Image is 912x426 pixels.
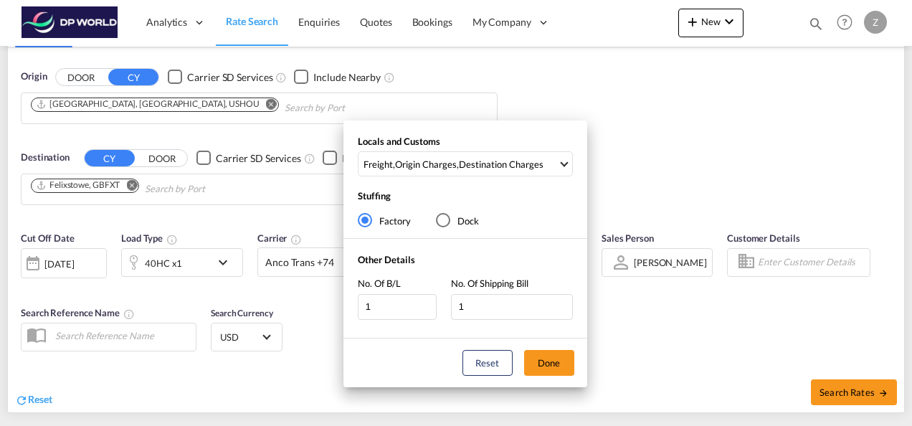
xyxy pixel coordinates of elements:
button: Done [524,350,574,376]
md-select: Select Locals and Customs: Freight, Origin Charges, Destination Charges [358,151,573,176]
md-radio-button: Dock [436,213,479,227]
div: Destination Charges [459,158,543,171]
div: Origin Charges [395,158,457,171]
span: Stuffing [358,190,391,202]
md-radio-button: Factory [358,213,411,227]
button: Reset [462,350,513,376]
span: No. Of Shipping Bill [451,278,528,289]
span: Other Details [358,254,415,265]
span: Locals and Customs [358,136,440,147]
span: No. Of B/L [358,278,401,289]
div: Freight [364,158,393,171]
input: No. Of Shipping Bill [451,294,573,320]
input: No. Of B/L [358,294,437,320]
span: , , [364,158,558,171]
